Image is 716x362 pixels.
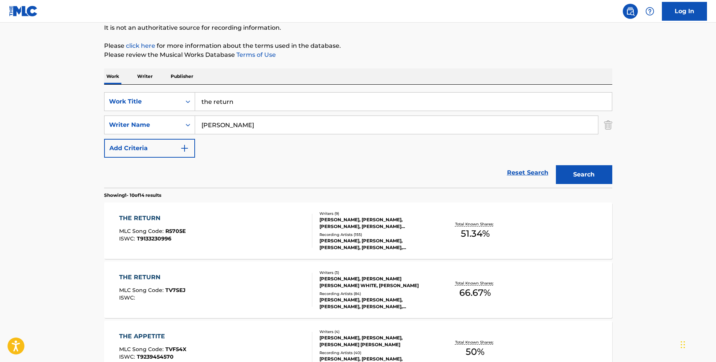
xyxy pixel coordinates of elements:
a: Log In [662,2,707,21]
span: R5705E [165,228,186,234]
a: THE RETURNMLC Song Code:TV7SEJISWC:Writers (3)[PERSON_NAME], [PERSON_NAME] [PERSON_NAME] WHITE, [... [104,262,612,318]
p: Total Known Shares: [455,280,495,286]
a: Reset Search [503,164,552,181]
p: Please review the Musical Works Database [104,50,612,59]
span: TV7SEJ [165,287,186,294]
span: TVF54X [165,346,186,353]
div: [PERSON_NAME], [PERSON_NAME], [PERSON_NAME] [PERSON_NAME] [319,335,433,348]
div: Writers ( 4 ) [319,329,433,335]
div: Writer Name [109,120,177,129]
form: Search Form [104,92,612,188]
span: 50 % [466,345,484,359]
a: THE RETURNMLC Song Code:R5705EISWC:T9133230996Writers (9)[PERSON_NAME], [PERSON_NAME], [PERSON_NA... [104,202,612,259]
div: THE RETURN [119,214,186,223]
img: help [645,7,654,16]
p: Publisher [168,68,195,84]
p: It is not an authoritative source for recording information. [104,23,612,32]
img: MLC Logo [9,6,38,17]
a: Terms of Use [235,51,276,58]
div: Writers ( 9 ) [319,211,433,216]
img: Delete Criterion [604,116,612,134]
img: 9d2ae6d4665cec9f34b9.svg [180,144,189,153]
div: Work Title [109,97,177,106]
img: search [626,7,635,16]
div: Recording Artists ( 40 ) [319,350,433,356]
span: T9133230996 [137,235,171,242]
div: Help [642,4,657,19]
span: 66.67 % [459,286,491,300]
p: Showing 1 - 10 of 14 results [104,192,161,199]
p: Total Known Shares: [455,221,495,227]
div: Recording Artists ( 84 ) [319,291,433,297]
iframe: Chat Widget [678,326,716,362]
span: MLC Song Code : [119,346,165,353]
div: [PERSON_NAME], [PERSON_NAME] [PERSON_NAME] WHITE, [PERSON_NAME] [319,275,433,289]
span: MLC Song Code : [119,228,165,234]
span: ISWC : [119,353,137,360]
p: Please for more information about the terms used in the database. [104,41,612,50]
p: Writer [135,68,155,84]
span: 51.34 % [461,227,490,240]
span: MLC Song Code : [119,287,165,294]
p: Total Known Shares: [455,339,495,345]
a: Public Search [623,4,638,19]
button: Add Criteria [104,139,195,158]
div: THE APPETITE [119,332,186,341]
div: Writers ( 3 ) [319,270,433,275]
div: Drag [681,333,685,356]
div: THE RETURN [119,273,186,282]
div: [PERSON_NAME], [PERSON_NAME], [PERSON_NAME], [PERSON_NAME], [PERSON_NAME] [319,297,433,310]
div: [PERSON_NAME], [PERSON_NAME], [PERSON_NAME], [PERSON_NAME] [PERSON_NAME], [PERSON_NAME], [PERSON_... [319,216,433,230]
a: click here [126,42,155,49]
p: Work [104,68,121,84]
span: T9239454570 [137,353,174,360]
div: Recording Artists ( 155 ) [319,232,433,237]
span: ISWC : [119,235,137,242]
span: ISWC : [119,294,137,301]
div: [PERSON_NAME], [PERSON_NAME], [PERSON_NAME], [PERSON_NAME], [PERSON_NAME], RINZEN [319,237,433,251]
button: Search [556,165,612,184]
